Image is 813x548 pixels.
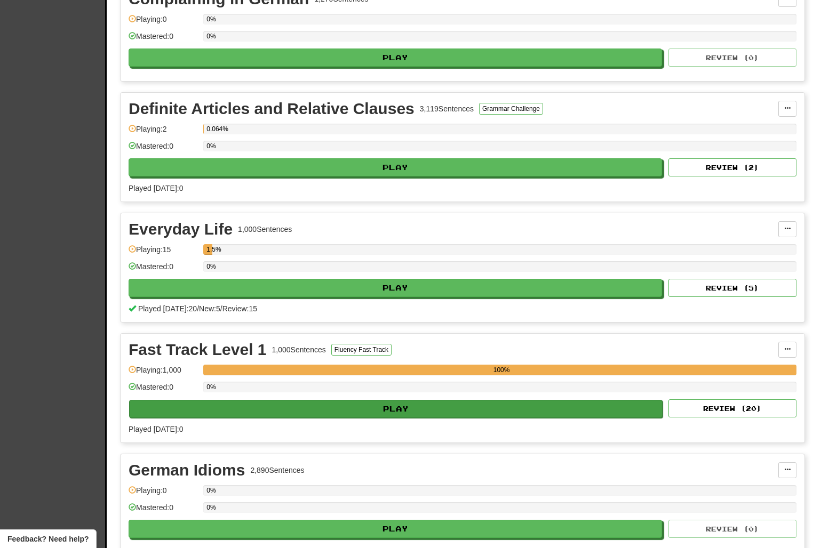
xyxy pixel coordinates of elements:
[129,425,183,433] span: Played [DATE]: 0
[129,101,415,117] div: Definite Articles and Relative Clauses
[129,261,198,279] div: Mastered: 0
[129,124,198,141] div: Playing: 2
[129,342,267,358] div: Fast Track Level 1
[129,14,198,31] div: Playing: 0
[479,103,543,115] button: Grammar Challenge
[129,485,198,503] div: Playing: 0
[668,520,796,538] button: Review (0)
[129,279,662,297] button: Play
[331,344,392,356] button: Fluency Fast Track
[129,158,662,176] button: Play
[129,520,662,538] button: Play
[250,465,304,476] div: 2,890 Sentences
[129,382,198,399] div: Mastered: 0
[206,365,796,375] div: 100%
[199,304,220,313] span: New: 5
[238,224,292,235] div: 1,000 Sentences
[668,158,796,176] button: Review (2)
[668,399,796,417] button: Review (20)
[129,365,198,382] div: Playing: 1,000
[420,103,474,114] div: 3,119 Sentences
[138,304,197,313] span: Played [DATE]: 20
[668,49,796,67] button: Review (0)
[222,304,257,313] span: Review: 15
[197,304,199,313] span: /
[129,244,198,262] div: Playing: 15
[668,279,796,297] button: Review (5)
[129,141,198,158] div: Mastered: 0
[129,49,662,67] button: Play
[272,344,326,355] div: 1,000 Sentences
[129,502,198,520] div: Mastered: 0
[7,534,89,544] span: Open feedback widget
[129,184,183,192] span: Played [DATE]: 0
[129,462,245,478] div: German Idioms
[129,221,233,237] div: Everyday Life
[129,400,663,418] button: Play
[220,304,222,313] span: /
[206,244,212,255] div: 1.5%
[129,31,198,49] div: Mastered: 0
